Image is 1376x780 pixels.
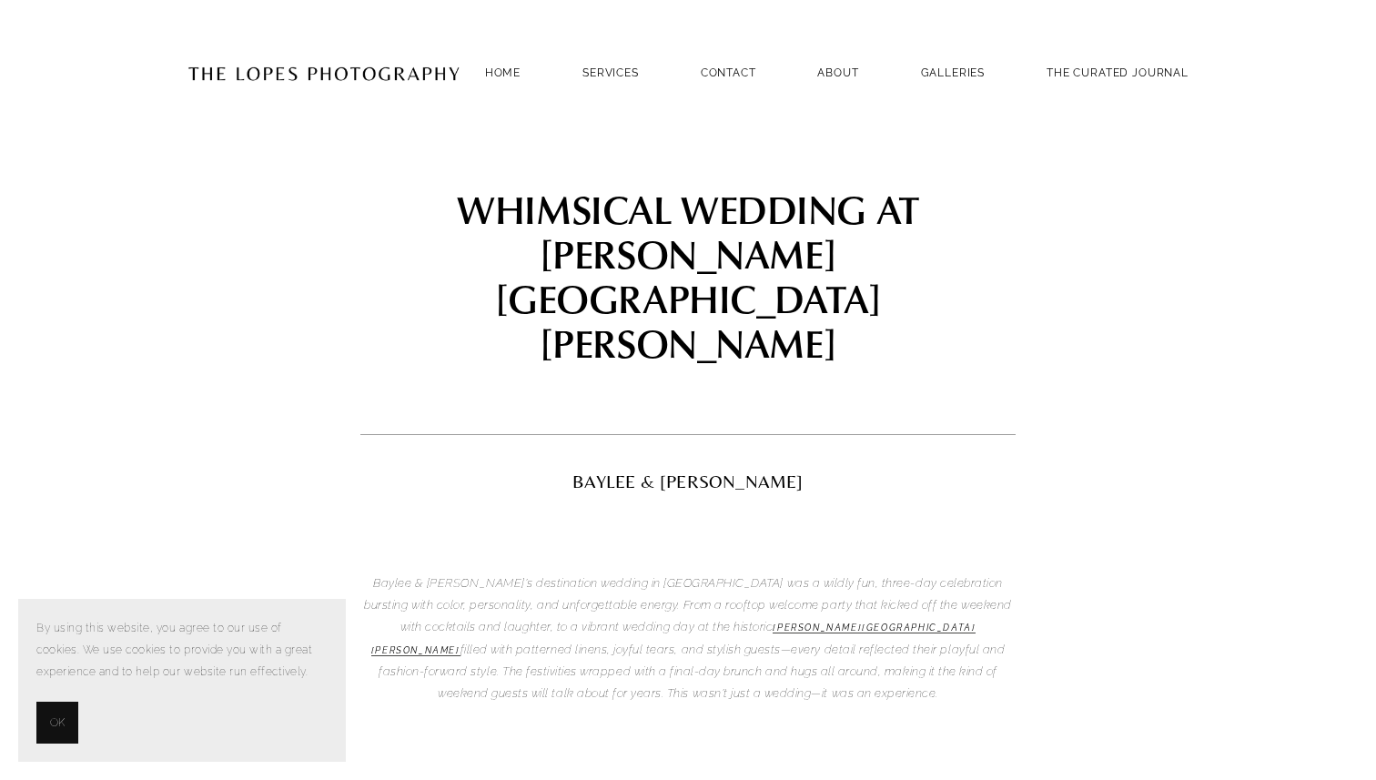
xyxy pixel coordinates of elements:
[364,576,1015,634] em: Baylee & [PERSON_NAME]’s destination wedding in [GEOGRAPHIC_DATA] was a wildly fun, three-day cel...
[36,702,78,744] button: OK
[187,28,460,117] img: Portugal Wedding Photographer | The Lopes Photography
[360,472,1016,491] h2: BAYLEE & [PERSON_NAME]
[701,60,756,85] a: Contact
[921,60,986,85] a: GALLERIES
[1047,60,1189,85] a: THE CURATED JOURNAL
[371,623,976,655] a: [PERSON_NAME][GEOGRAPHIC_DATA][PERSON_NAME]
[18,599,346,762] section: Cookie banner
[50,712,65,734] span: OK
[379,643,1008,701] em: filled with patterned linens, joyful tears, and stylish guests—every detail reflected their playf...
[360,187,1016,365] h1: WHIMSICAL WEDDING AT [PERSON_NAME][GEOGRAPHIC_DATA][PERSON_NAME]
[485,60,521,85] a: Home
[817,60,858,85] a: ABOUT
[36,617,328,684] p: By using this website, you agree to our use of cookies. We use cookies to provide you with a grea...
[582,66,639,79] a: SERVICES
